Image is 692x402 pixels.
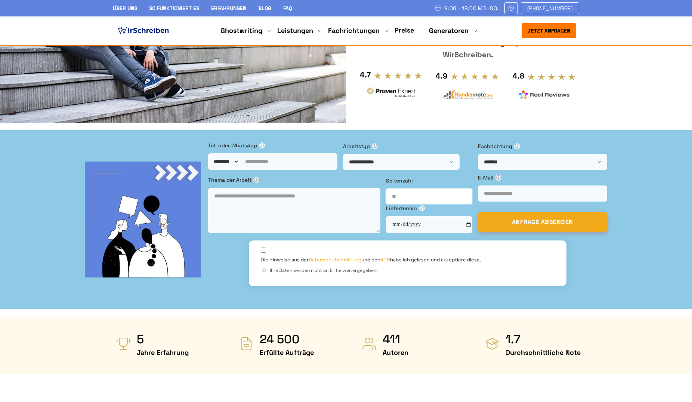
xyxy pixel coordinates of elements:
[366,86,417,100] img: provenexpert
[343,142,472,150] label: Arbeitstyp
[435,5,441,11] img: Schedule
[137,332,189,347] strong: 5
[513,70,524,82] div: 4.8
[374,71,423,80] img: stars
[485,336,500,351] img: Durchschnittliche Note
[419,205,425,211] span: ⓘ
[372,143,378,149] span: ⓘ
[208,141,337,150] label: Tel. oder WhatsApp
[360,69,371,81] div: 4.7
[261,267,554,274] div: Ihre Daten werden nicht an Dritte weitergegeben.
[395,26,414,34] a: Preise
[208,176,380,184] label: Thema der Arbeit
[149,5,199,12] a: So funktioniert es
[260,347,314,359] span: Erfüllte Aufträge
[113,5,137,12] a: Über uns
[450,73,499,81] img: stars
[527,73,576,81] img: stars
[211,5,246,12] a: Erfahrungen
[383,347,408,359] span: Autoren
[380,257,390,263] a: AGB
[85,162,201,277] img: bg
[283,5,292,12] a: FAQ
[506,347,581,359] span: Durchschnittliche Note
[527,5,573,11] span: [PHONE_NUMBER]
[362,336,377,351] img: Autoren
[137,347,189,359] span: Jahre Erfahrung
[253,177,259,183] span: ⓘ
[478,212,607,232] button: ANFRAGE ABSENDEN
[495,175,501,181] span: ⓘ
[261,267,267,273] span: ⓘ
[116,336,131,351] img: Jahre Erfahrung
[259,142,265,148] span: ⓘ
[383,332,408,347] strong: 411
[260,332,314,347] strong: 24 500
[429,26,469,35] a: Generatoren
[328,26,380,35] a: Fachrichtungen
[277,26,313,35] a: Leistungen
[436,70,447,82] div: 4.9
[508,5,515,11] img: Email
[442,89,493,99] img: kundennote
[261,257,481,263] label: Die Hinweise aus der und den habe ich gelesen und akzeptiere diese.
[116,25,170,36] img: logo ghostwriter-österreich
[220,26,262,35] a: Ghostwriting
[521,2,579,14] a: [PHONE_NUMBER]
[478,174,607,182] label: E-Mail
[386,177,472,185] label: Seitenzahl
[514,143,520,149] span: ⓘ
[478,142,607,150] label: Fachrichtung
[258,5,271,12] a: Blog
[444,5,498,11] span: 9:00 - 18:00 Mo.-So.
[519,90,570,99] img: realreviews
[309,257,361,263] a: Datenschutzerklärung
[522,23,576,38] button: Jetzt anfragen
[506,332,581,347] strong: 1.7
[239,336,254,351] img: Erfüllte Aufträge
[386,204,472,212] label: Liefertermin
